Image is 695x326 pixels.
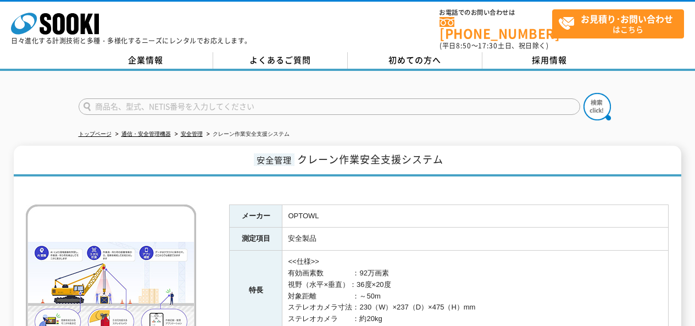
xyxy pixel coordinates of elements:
[478,41,498,51] span: 17:30
[558,10,683,37] span: はこちら
[583,93,611,120] img: btn_search.png
[482,52,617,69] a: 採用情報
[230,228,282,251] th: 測定項目
[348,52,482,69] a: 初めての方へ
[230,205,282,228] th: メーカー
[121,131,171,137] a: 通信・安全管理機器
[388,54,441,66] span: 初めての方へ
[79,52,213,69] a: 企業情報
[11,37,252,44] p: 日々進化する計測技術と多種・多様化するニーズにレンタルでお応えします。
[254,153,294,166] span: 安全管理
[297,152,443,167] span: クレーン作業安全支援システム
[79,131,112,137] a: トップページ
[552,9,684,38] a: お見積り･お問い合わせはこちら
[440,41,548,51] span: (平日 ～ 土日、祝日除く)
[204,129,290,140] li: クレーン作業安全支援システム
[181,131,203,137] a: 安全管理
[440,17,552,40] a: [PHONE_NUMBER]
[282,205,669,228] td: OPTOWL
[581,12,673,25] strong: お見積り･お問い合わせ
[213,52,348,69] a: よくあるご質問
[456,41,471,51] span: 8:50
[282,228,669,251] td: 安全製品
[440,9,552,16] span: お電話でのお問い合わせは
[79,98,580,115] input: 商品名、型式、NETIS番号を入力してください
